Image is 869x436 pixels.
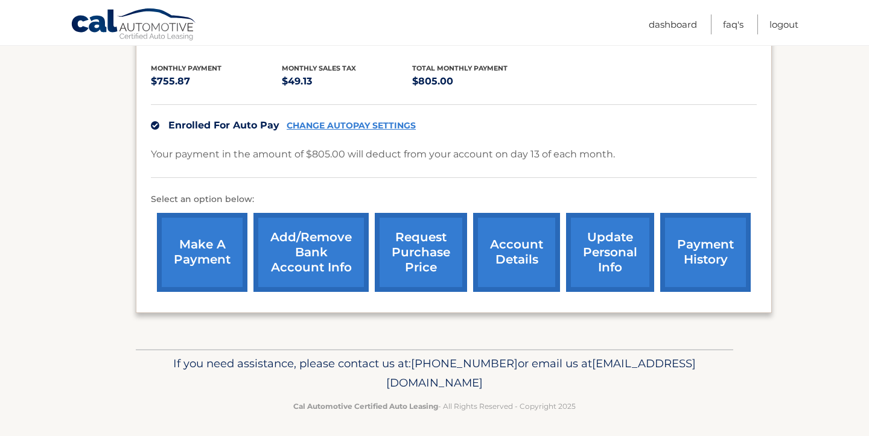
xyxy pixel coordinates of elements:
a: Cal Automotive [71,8,197,43]
p: $755.87 [151,73,282,90]
p: $805.00 [412,73,543,90]
p: Select an option below: [151,192,757,207]
a: FAQ's [723,14,743,34]
span: Total Monthly Payment [412,64,508,72]
span: [PHONE_NUMBER] [411,356,518,370]
a: request purchase price [375,213,467,292]
p: - All Rights Reserved - Copyright 2025 [144,400,725,412]
span: Monthly Payment [151,64,221,72]
a: Logout [769,14,798,34]
img: check.svg [151,121,159,130]
span: Enrolled For Auto Pay [168,119,279,131]
a: Dashboard [649,14,697,34]
p: Your payment in the amount of $805.00 will deduct from your account on day 13 of each month. [151,146,615,163]
a: Add/Remove bank account info [253,213,369,292]
strong: Cal Automotive Certified Auto Leasing [293,402,438,411]
a: CHANGE AUTOPAY SETTINGS [287,121,416,131]
a: make a payment [157,213,247,292]
a: payment history [660,213,751,292]
span: Monthly sales Tax [282,64,356,72]
a: account details [473,213,560,292]
a: update personal info [566,213,654,292]
p: $49.13 [282,73,413,90]
p: If you need assistance, please contact us at: or email us at [144,354,725,393]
